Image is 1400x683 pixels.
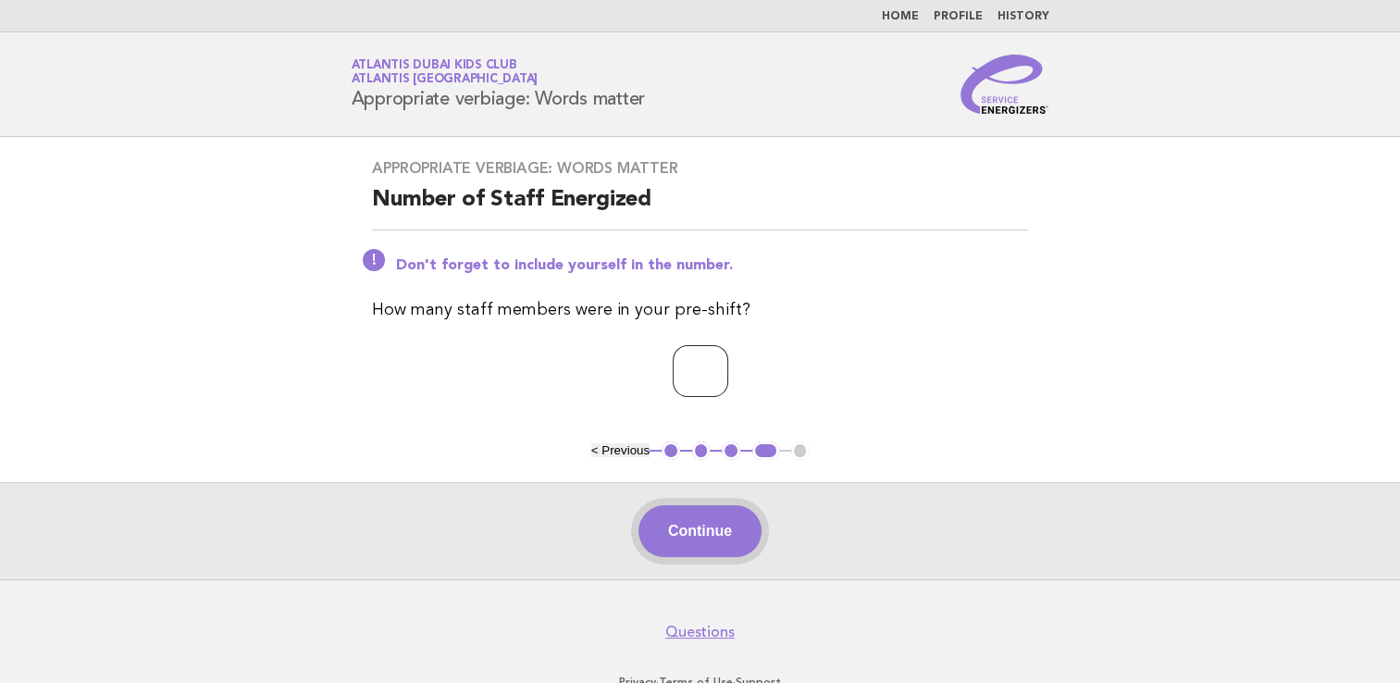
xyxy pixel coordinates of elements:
span: Atlantis [GEOGRAPHIC_DATA] [352,74,539,86]
p: How many staff members were in your pre-shift? [372,297,1028,323]
button: 4 [752,441,779,460]
a: History [997,11,1049,22]
button: < Previous [591,443,650,457]
a: Questions [665,623,735,641]
button: 3 [722,441,740,460]
img: Service Energizers [960,55,1049,114]
h1: Appropriate verbiage: Words matter [352,60,646,108]
h3: Appropriate verbiage: Words matter [372,159,1028,178]
p: Don't forget to include yourself in the number. [396,256,1028,275]
button: Continue [638,505,762,557]
button: 1 [662,441,680,460]
button: 2 [692,441,711,460]
a: Home [882,11,919,22]
a: Atlantis Dubai Kids ClubAtlantis [GEOGRAPHIC_DATA] [352,59,539,85]
a: Profile [934,11,983,22]
h2: Number of Staff Energized [372,185,1028,230]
